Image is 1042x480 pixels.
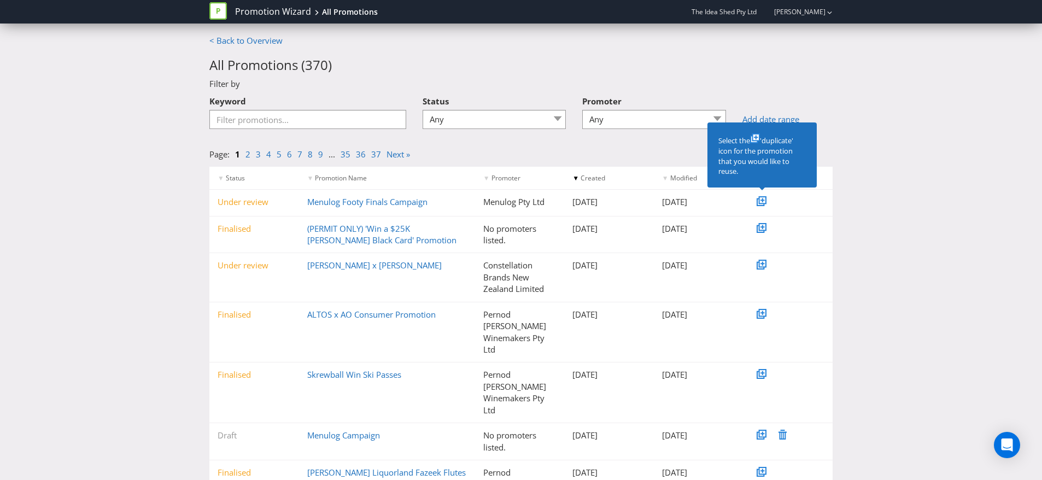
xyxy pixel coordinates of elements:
div: Open Intercom Messenger [994,432,1020,458]
a: ALTOS x AO Consumer Promotion [307,309,436,320]
span: 'duplicate' icon for the promotion that you would like to reuse. [718,136,793,176]
a: Promotion Wizard [235,5,311,18]
span: Status [226,173,245,183]
div: [DATE] [654,309,744,320]
div: Pernod [PERSON_NAME] Winemakers Pty Ltd [475,369,565,416]
div: [DATE] [654,223,744,235]
div: [DATE] [564,309,654,320]
div: [DATE] [654,260,744,271]
a: Menulog Footy Finals Campaign [307,196,428,207]
li: ... [329,149,341,160]
div: [DATE] [654,430,744,441]
input: Filter promotions... [209,110,406,129]
div: [DATE] [654,369,744,381]
div: Pernod [PERSON_NAME] Winemakers Pty Ltd [475,309,565,356]
a: Menulog Campaign [307,430,380,441]
div: [DATE] [564,467,654,478]
span: ) [328,56,332,74]
div: [DATE] [654,196,744,208]
div: Finalised [209,223,299,235]
span: ▼ [307,173,314,183]
a: [PERSON_NAME] [763,7,826,16]
div: Finalised [209,309,299,320]
span: Promoter [582,96,622,107]
span: ▼ [483,173,490,183]
a: 35 [341,149,350,160]
a: 4 [266,149,271,160]
a: (PERMIT ONLY) 'Win a $25K [PERSON_NAME] Black Card' Promotion [307,223,456,245]
div: No promoters listed. [475,223,565,247]
a: 2 [245,149,250,160]
div: All Promotions [322,7,378,17]
a: 3 [256,149,261,160]
span: All Promotions ( [209,56,305,74]
a: 1 [235,149,240,160]
div: [DATE] [564,369,654,381]
span: Select the [718,136,750,145]
div: [DATE] [654,467,744,478]
label: Keyword [209,90,246,107]
a: 7 [297,149,302,160]
span: Promotion Name [315,173,367,183]
a: 9 [318,149,323,160]
span: 370 [305,56,328,74]
a: [PERSON_NAME] x [PERSON_NAME] [307,260,442,271]
div: [DATE] [564,260,654,271]
a: < Back to Overview [209,35,283,46]
span: Page: [209,149,230,160]
div: Constellation Brands New Zealand Limited [475,260,565,295]
a: [PERSON_NAME] Liquorland Fazeek Flutes [307,467,466,478]
span: ▼ [218,173,224,183]
div: Draft [209,430,299,441]
span: Promoter [491,173,520,183]
span: The Idea Shed Pty Ltd [692,7,757,16]
a: Skrewball Win Ski Passes [307,369,401,380]
div: Filter by [201,78,841,90]
div: Menulog Pty Ltd [475,196,565,208]
span: Created [581,173,605,183]
a: 36 [356,149,366,160]
span: ▼ [662,173,669,183]
a: 8 [308,149,313,160]
span: Modified [670,173,697,183]
div: [DATE] [564,223,654,235]
a: Next » [387,149,410,160]
div: [DATE] [564,430,654,441]
div: No promoters listed. [475,430,565,453]
div: Finalised [209,369,299,381]
span: ▼ [572,173,579,183]
span: Status [423,96,449,107]
a: Add date range [742,114,833,125]
div: [DATE] [564,196,654,208]
div: Under review [209,260,299,271]
a: 37 [371,149,381,160]
a: 5 [277,149,282,160]
a: 6 [287,149,292,160]
div: Under review [209,196,299,208]
div: Finalised [209,467,299,478]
